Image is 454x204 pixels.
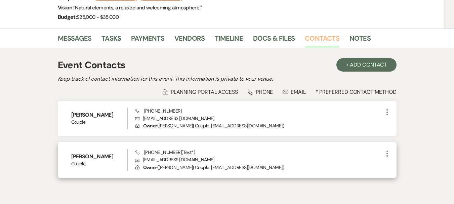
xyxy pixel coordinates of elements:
span: [PHONE_NUMBER] (Text*) [135,149,195,155]
span: [PHONE_NUMBER] [135,108,181,114]
a: Tasks [101,33,121,48]
a: Docs & Files [253,33,295,48]
span: Owner [143,164,157,170]
a: Messages [58,33,92,48]
span: Owner [143,123,157,129]
p: [EMAIL_ADDRESS][DOMAIN_NAME] [135,156,383,163]
p: [EMAIL_ADDRESS][DOMAIN_NAME] [135,115,383,122]
p: ( [PERSON_NAME] | Couple | [EMAIL_ADDRESS][DOMAIN_NAME] ) [135,122,383,129]
span: $25,000 - $35,000 [77,14,119,21]
h6: [PERSON_NAME] [71,153,127,160]
span: Budget: [58,13,77,21]
a: Payments [131,33,164,48]
span: Couple [71,119,127,126]
span: " Natural elements, a relaxed and welcoming atmosphere. " [74,4,202,11]
a: Contacts [305,33,339,48]
h1: Event Contacts [58,58,126,72]
h6: [PERSON_NAME] [71,111,127,119]
div: * Preferred Contact Method [58,88,397,95]
a: Timeline [215,33,243,48]
p: ( [PERSON_NAME] | Couple | [EMAIL_ADDRESS][DOMAIN_NAME] ) [135,164,383,171]
a: Notes [349,33,371,48]
div: Planning Portal Access [163,88,238,95]
button: + Add Contact [336,58,397,72]
a: Vendors [174,33,205,48]
h2: Keep track of contact information for this event. This information is private to your venue. [58,75,397,83]
span: Vision: [58,4,74,11]
span: Couple [71,160,127,167]
div: Phone [248,88,273,95]
div: Email [283,88,306,95]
